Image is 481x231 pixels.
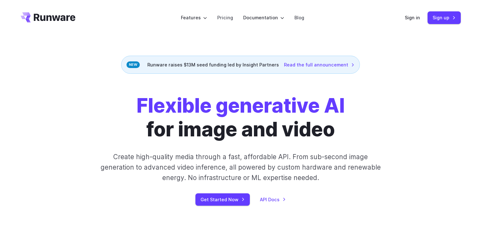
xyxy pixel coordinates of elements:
a: Pricing [217,14,233,21]
strong: Flexible generative AI [137,94,345,117]
div: Runware raises $13M seed funding led by Insight Partners [121,56,360,74]
a: Sign in [405,14,420,21]
a: Sign up [428,11,461,24]
p: Create high-quality media through a fast, affordable API. From sub-second image generation to adv... [100,152,381,183]
a: Go to / [21,12,76,22]
a: Blog [294,14,304,21]
label: Features [181,14,207,21]
h1: for image and video [137,94,345,141]
a: Get Started Now [195,193,250,206]
a: API Docs [260,196,286,203]
label: Documentation [243,14,284,21]
a: Read the full announcement [284,61,355,68]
